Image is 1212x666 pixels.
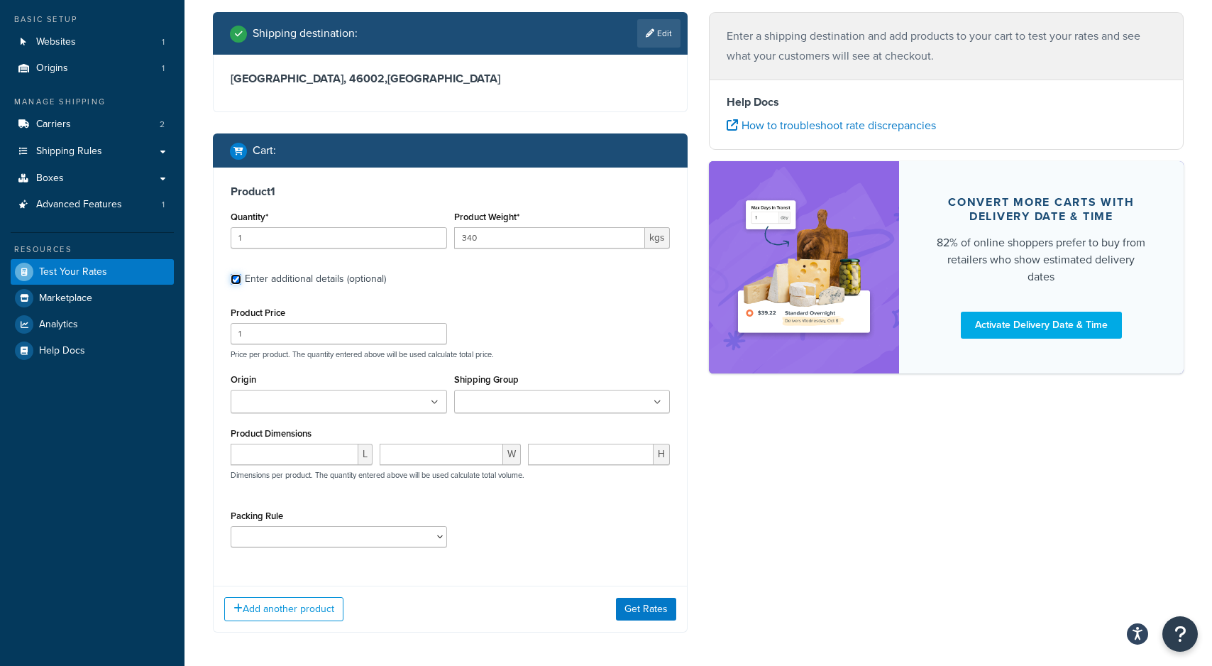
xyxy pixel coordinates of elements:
a: Marketplace [11,285,174,311]
h3: Product 1 [231,185,670,199]
a: Origins1 [11,55,174,82]
p: Price per product. The quantity entered above will be used calculate total price. [227,349,673,359]
span: W [503,444,521,465]
a: Help Docs [11,338,174,364]
span: Marketplace [39,293,92,305]
span: Shipping Rules [36,146,102,158]
div: Enter additional details (optional) [245,269,386,289]
input: 0.0 [231,227,447,249]
span: Origins [36,62,68,75]
span: 1 [162,36,165,48]
a: Advanced Features1 [11,192,174,218]
span: 2 [160,119,165,131]
a: Test Your Rates [11,259,174,285]
a: Carriers2 [11,111,174,138]
h4: Help Docs [727,94,1166,111]
p: Enter a shipping destination and add products to your cart to test your rates and see what your c... [727,26,1166,66]
label: Product Price [231,307,285,318]
p: Dimensions per product. The quantity entered above will be used calculate total volume. [227,470,524,480]
span: Websites [36,36,76,48]
span: Carriers [36,119,71,131]
li: Origins [11,55,174,82]
input: 0.00 [454,227,646,249]
div: Basic Setup [11,13,174,26]
label: Origin [231,374,256,385]
h2: Cart : [253,144,276,157]
span: Boxes [36,173,64,185]
label: Product Weight* [454,212,519,222]
li: Websites [11,29,174,55]
h3: [GEOGRAPHIC_DATA], 46002 , [GEOGRAPHIC_DATA] [231,72,670,86]
a: Activate Delivery Date & Time [961,312,1122,339]
label: Quantity* [231,212,268,222]
a: How to troubleshoot rate discrepancies [727,117,936,133]
li: Advanced Features [11,192,174,218]
span: 1 [162,62,165,75]
span: 1 [162,199,165,211]
span: H [654,444,670,465]
a: Edit [637,19,681,48]
button: Get Rates [616,598,676,621]
input: Enter additional details (optional) [231,274,241,285]
div: Manage Shipping [11,96,174,108]
span: Advanced Features [36,199,122,211]
div: 82% of online shoppers prefer to buy from retailers who show estimated delivery dates [933,234,1150,285]
a: Shipping Rules [11,138,174,165]
button: Open Resource Center [1162,616,1198,652]
span: Analytics [39,319,78,331]
img: feature-image-ddt-36eae7f7280da8017bfb280eaccd9c446f90b1fe08728e4019434db127062ab4.png [730,182,878,351]
button: Add another product [224,597,343,621]
span: L [358,444,373,465]
h2: Shipping destination : [253,27,358,40]
a: Analytics [11,312,174,337]
label: Packing Rule [231,511,283,521]
div: Resources [11,244,174,256]
div: Convert more carts with delivery date & time [933,195,1150,224]
li: Carriers [11,111,174,138]
label: Product Dimensions [231,428,312,439]
span: kgs [645,227,670,249]
span: Test Your Rates [39,266,107,278]
a: Boxes [11,165,174,192]
a: Websites1 [11,29,174,55]
label: Shipping Group [454,374,519,385]
span: Help Docs [39,345,85,357]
